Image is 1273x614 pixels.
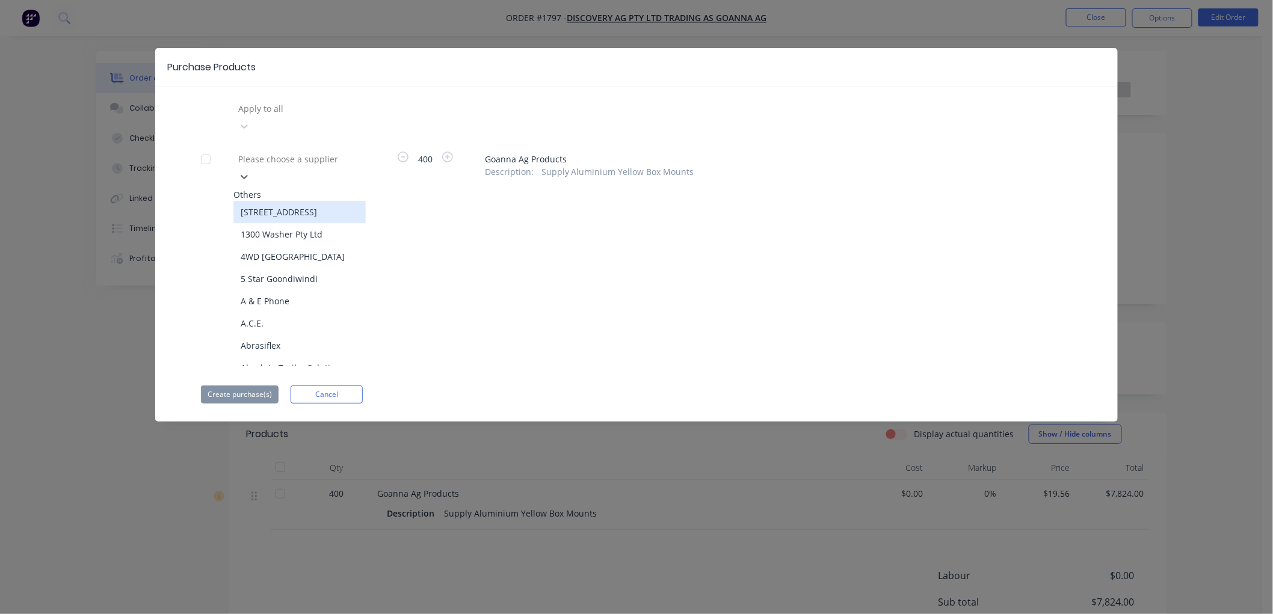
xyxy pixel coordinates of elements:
[233,312,366,334] div: A.C.E.
[233,188,366,201] div: Others
[233,290,366,312] div: A & E Phone
[485,165,534,178] span: Description :
[233,245,366,268] div: 4WD [GEOGRAPHIC_DATA]
[541,165,694,178] span: Supply Aluminium Yellow Box Mounts
[233,223,366,245] div: 1300 Washer Pty Ltd
[291,385,363,404] button: Cancel
[233,357,366,379] div: Absolute Trailer Solutions
[233,201,366,223] div: [STREET_ADDRESS]
[233,268,366,290] div: 5 Star Goondiwindi
[411,153,440,165] span: 400
[167,60,256,75] div: Purchase Products
[233,334,366,357] div: Abrasiflex
[201,385,279,404] button: Create purchase(s)
[485,153,1072,165] span: Goanna Ag Products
